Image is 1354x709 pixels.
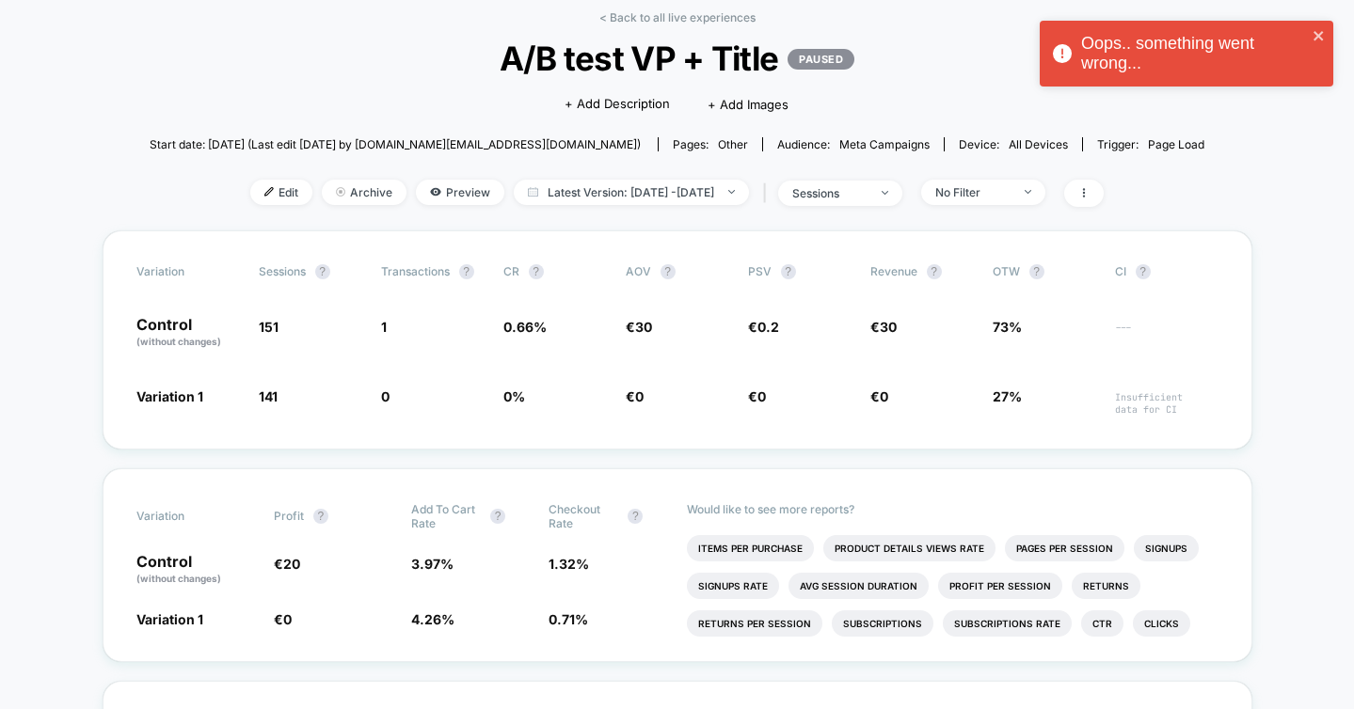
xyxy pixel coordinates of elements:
span: 1 [381,319,387,335]
span: Sessions [259,264,306,278]
span: Latest Version: [DATE] - [DATE] [514,180,749,205]
span: CR [503,264,519,278]
span: € [626,388,644,404]
button: ? [661,264,676,279]
span: 3.97 % [411,556,454,572]
li: Subscriptions [832,610,933,637]
span: Meta campaigns [839,137,930,151]
span: CI [1115,264,1219,279]
span: Variation 1 [136,611,203,627]
span: € [274,556,300,572]
span: Revenue [870,264,917,278]
span: Checkout Rate [549,502,618,530]
span: all devices [1009,137,1068,151]
span: 73% [993,319,1022,335]
span: 0 [283,611,292,627]
button: ? [628,509,643,524]
span: | [758,180,778,207]
li: Pages Per Session [1005,535,1124,561]
span: Profit [274,509,304,523]
span: AOV [626,264,651,278]
div: No Filter [935,185,1011,199]
li: Returns [1072,573,1140,599]
p: Would like to see more reports? [687,502,1219,516]
img: edit [264,187,274,197]
span: 0.66 % [503,319,547,335]
span: 0 [381,388,390,404]
span: other [718,137,748,151]
button: ? [781,264,796,279]
span: Page Load [1148,137,1204,151]
li: Product Details Views Rate [823,535,996,561]
button: ? [529,264,544,279]
span: Variation [136,502,240,530]
span: Variation 1 [136,388,203,404]
p: PAUSED [788,49,854,70]
button: ? [490,509,505,524]
button: ? [1029,264,1044,279]
span: 0.71 % [549,611,588,627]
button: ? [315,264,330,279]
li: Clicks [1133,610,1190,637]
div: Trigger: [1097,137,1204,151]
span: Variation [136,264,240,279]
span: 151 [259,319,279,335]
span: A/B test VP + Title [202,39,1151,78]
span: Edit [250,180,312,205]
img: end [728,190,735,194]
span: + Add Description [565,95,670,114]
li: Signups Rate [687,573,779,599]
span: € [748,388,766,404]
img: end [882,191,888,195]
img: end [336,187,345,197]
span: 141 [259,388,278,404]
a: < Back to all live experiences [599,10,756,24]
div: Audience: [777,137,930,151]
span: 0 % [503,388,525,404]
span: 0 [635,388,644,404]
span: OTW [993,264,1096,279]
button: ? [313,509,328,524]
img: calendar [528,187,538,197]
span: (without changes) [136,573,221,584]
span: + Add Images [708,97,789,112]
span: 4.26 % [411,611,454,627]
span: --- [1115,322,1219,349]
span: € [870,388,888,404]
div: Oops.. something went wrong... [1081,34,1307,73]
span: 0 [880,388,888,404]
li: Returns Per Session [687,610,822,637]
span: € [748,319,779,335]
span: Archive [322,180,406,205]
img: end [1025,190,1031,194]
span: (without changes) [136,336,221,347]
span: 1.32 % [549,556,589,572]
span: Device: [944,137,1082,151]
span: € [274,611,292,627]
span: 0 [757,388,766,404]
span: 27% [993,388,1022,404]
button: ? [1136,264,1151,279]
span: Start date: [DATE] (Last edit [DATE] by [DOMAIN_NAME][EMAIL_ADDRESS][DOMAIN_NAME]) [150,137,641,151]
span: PSV [748,264,772,278]
span: Transactions [381,264,450,278]
span: 30 [635,319,652,335]
span: Add To Cart Rate [411,502,481,530]
span: 30 [880,319,897,335]
span: 0.2 [757,319,779,335]
div: Pages: [673,137,748,151]
button: close [1313,28,1326,46]
p: Control [136,317,240,349]
span: € [626,319,652,335]
span: Insufficient data for CI [1115,391,1219,416]
p: Control [136,554,255,586]
span: Preview [416,180,504,205]
button: ? [459,264,474,279]
li: Items Per Purchase [687,535,814,561]
li: Ctr [1081,610,1123,637]
li: Profit Per Session [938,573,1062,599]
li: Avg Session Duration [789,573,929,599]
span: 20 [283,556,300,572]
li: Signups [1134,535,1199,561]
li: Subscriptions Rate [943,610,1072,637]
